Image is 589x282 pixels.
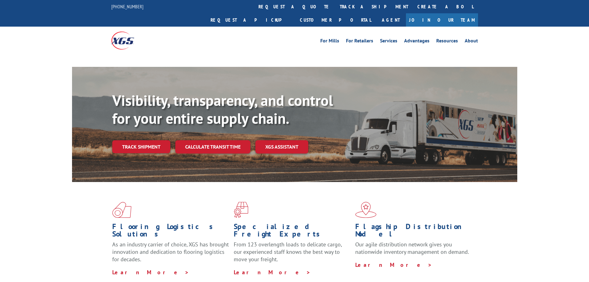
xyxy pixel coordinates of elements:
[112,223,229,241] h1: Flooring Logistics Solutions
[112,241,229,263] span: As an industry carrier of choice, XGS has brought innovation and dedication to flooring logistics...
[111,3,143,10] a: [PHONE_NUMBER]
[234,269,311,276] a: Learn More >
[376,13,406,27] a: Agent
[355,241,469,255] span: Our agile distribution network gives you nationwide inventory management on demand.
[320,38,339,45] a: For Mills
[346,38,373,45] a: For Retailers
[112,91,333,128] b: Visibility, transparency, and control for your entire supply chain.
[112,202,131,218] img: xgs-icon-total-supply-chain-intelligence-red
[234,202,248,218] img: xgs-icon-focused-on-flooring-red
[465,38,478,45] a: About
[112,269,189,276] a: Learn More >
[255,140,308,154] a: XGS ASSISTANT
[175,140,250,154] a: Calculate transit time
[295,13,376,27] a: Customer Portal
[404,38,429,45] a: Advantages
[112,140,170,153] a: Track shipment
[234,223,351,241] h1: Specialized Freight Experts
[406,13,478,27] a: Join Our Team
[206,13,295,27] a: Request a pickup
[380,38,397,45] a: Services
[355,261,432,268] a: Learn More >
[355,223,472,241] h1: Flagship Distribution Model
[355,202,377,218] img: xgs-icon-flagship-distribution-model-red
[436,38,458,45] a: Resources
[234,241,351,268] p: From 123 overlength loads to delicate cargo, our experienced staff knows the best way to move you...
